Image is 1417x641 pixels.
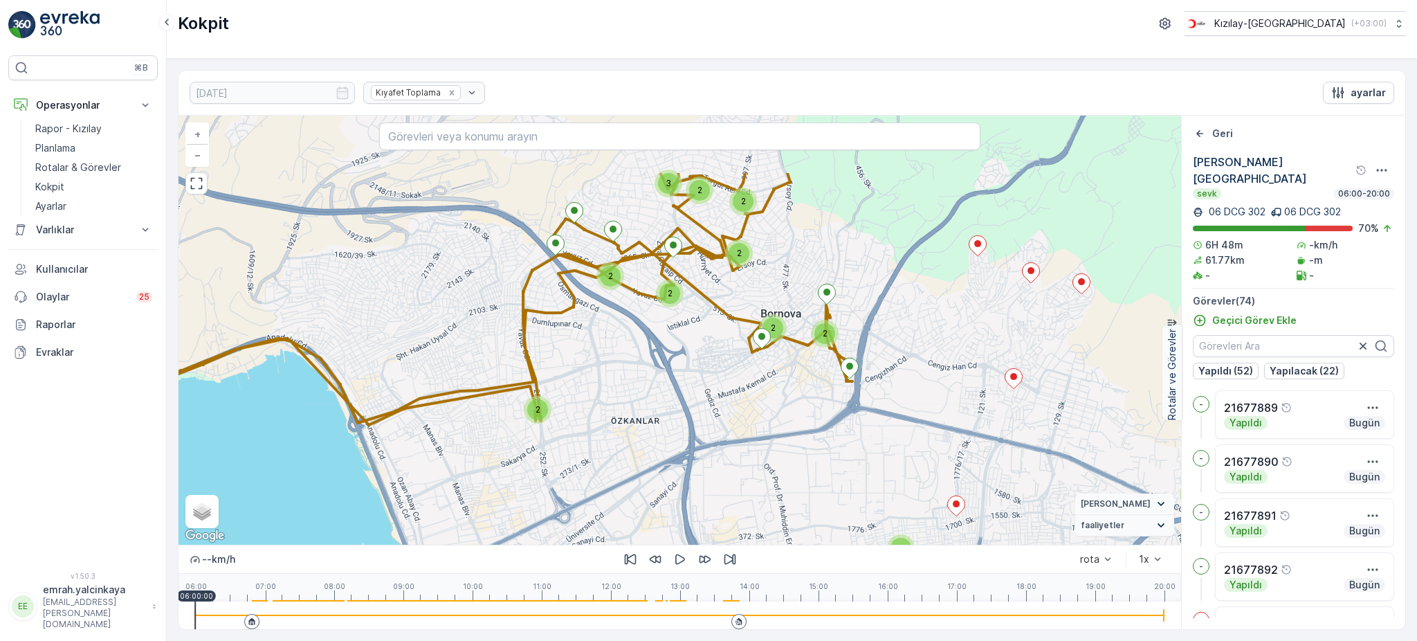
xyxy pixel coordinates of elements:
div: Yardım Araç İkonu [1279,510,1290,521]
p: Olaylar [36,290,128,304]
p: - [1199,561,1203,572]
a: Yakınlaştır [187,124,208,145]
p: Bugün [1348,578,1381,592]
p: -m [1309,253,1323,267]
span: [PERSON_NAME] [1081,498,1151,509]
div: 2 [729,188,757,215]
span: + [194,128,201,140]
p: [PERSON_NAME][GEOGRAPHIC_DATA] [1193,154,1353,187]
div: Yardım Araç İkonu [1355,165,1366,176]
div: Yardım Araç İkonu [1281,456,1292,467]
summary: faaliyetler [1075,515,1174,536]
p: Geri [1212,127,1233,141]
p: Kızılay-[GEOGRAPHIC_DATA] [1214,17,1346,30]
div: 2 [811,320,839,347]
a: Olaylar25 [8,283,158,311]
p: -km/h [1309,238,1337,252]
p: Kullanıcılar [36,262,152,276]
p: Kokpit [35,180,64,194]
p: Operasyonlar [36,98,130,112]
summary: [PERSON_NAME] [1075,494,1174,515]
div: 3 [655,170,682,197]
a: Layers [187,496,217,527]
p: 6H 48m [1205,238,1243,252]
p: 06 DCG 302 [1206,205,1265,219]
button: Kızılay-[GEOGRAPHIC_DATA](+03:00) [1185,11,1406,36]
p: 16:00 [878,582,898,590]
div: 2 [759,314,787,342]
p: emrah.yalcinkaya [43,583,145,597]
span: 2 [697,185,702,195]
p: Planlama [35,141,75,155]
a: Kullanıcılar [8,255,158,283]
p: Yapıldı [1228,578,1263,592]
div: 2 [524,396,551,424]
a: Planlama [30,138,158,158]
p: - [1199,399,1203,410]
span: 2 [737,248,742,258]
a: Uzaklaştır [187,145,208,165]
p: sevk [1196,188,1218,199]
p: ⌘B [134,62,148,73]
p: Yapıldı [1228,416,1263,430]
p: Bugün [1348,524,1381,538]
p: Bugün [1348,470,1381,484]
div: 2 [656,280,684,307]
p: 25 [139,291,149,303]
span: 2 [823,328,828,338]
p: - [1199,507,1203,518]
p: Rapor - Kızılay [35,122,102,136]
span: 2 [771,323,776,333]
p: 20:00 [1154,582,1176,590]
a: Geçici Görev Ekle [1193,314,1297,327]
a: Bu bölgeyi Google Haritalar'da açın (yeni pencerede açılır) [182,527,228,545]
p: - [1309,269,1314,282]
span: 3 [666,178,671,188]
span: 2 [668,288,673,298]
p: Görevler ( 74 ) [1193,294,1394,308]
p: Yapılacak (22) [1270,364,1339,378]
p: 15:00 [809,582,828,590]
p: Rotalar & Görevler [35,161,121,174]
p: Raporlar [36,318,152,332]
p: ayarlar [1351,86,1386,100]
a: Kokpit [30,177,158,197]
p: Evraklar [36,345,152,359]
p: 10:00 [463,582,483,590]
p: Kokpit [178,12,229,35]
div: 2 [887,534,915,562]
p: ( +03:00 ) [1351,18,1387,29]
p: 06:00:00 [180,592,213,600]
input: dd/mm/yyyy [190,82,355,104]
span: 2 [741,196,746,206]
p: 13:00 [670,582,690,590]
p: 14:00 [740,582,760,590]
p: 18:00 [1016,582,1036,590]
p: 06:00 [185,582,207,590]
p: Varlıklar [36,223,130,237]
p: 06:00-20:00 [1337,188,1391,199]
p: 17:00 [947,582,967,590]
span: 2 [899,543,904,553]
p: Rotalar ve Görevler [1165,329,1179,420]
p: 21677893 [1224,615,1278,632]
p: -- km/h [202,552,235,566]
button: Varlıklar [8,216,158,244]
p: 21677891 [1224,507,1277,524]
span: 2 [536,404,540,415]
p: 70 % [1358,222,1379,235]
div: 2 [725,240,753,267]
p: Ayarlar [35,199,66,213]
p: - [1199,453,1203,464]
input: Görevleri veya konumu arayın [379,123,980,150]
a: Rotalar & Görevler [30,158,158,177]
p: Geçici Görev Ekle [1212,314,1297,327]
span: − [194,149,201,161]
p: Bugün [1348,416,1381,430]
p: Yapıldı (52) [1198,364,1253,378]
div: rota [1080,554,1099,565]
img: k%C4%B1z%C4%B1lay_jywRncg.png [1185,16,1209,31]
p: 11:00 [533,582,551,590]
span: v 1.50.3 [8,572,158,580]
a: Evraklar [8,338,158,366]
